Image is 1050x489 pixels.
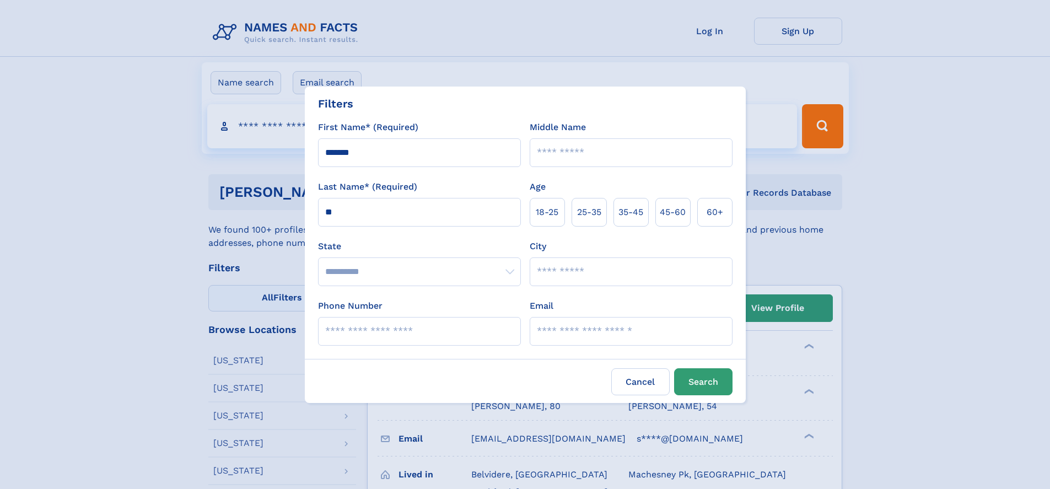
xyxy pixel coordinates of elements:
span: 60+ [707,206,723,219]
span: 45‑60 [660,206,686,219]
button: Search [674,368,733,395]
label: Age [530,180,546,194]
label: State [318,240,521,253]
label: Last Name* (Required) [318,180,417,194]
label: Email [530,299,553,313]
span: 18‑25 [536,206,558,219]
span: 35‑45 [618,206,643,219]
label: First Name* (Required) [318,121,418,134]
label: Middle Name [530,121,586,134]
span: 25‑35 [577,206,601,219]
label: Phone Number [318,299,383,313]
label: Cancel [611,368,670,395]
label: City [530,240,546,253]
div: Filters [318,95,353,112]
